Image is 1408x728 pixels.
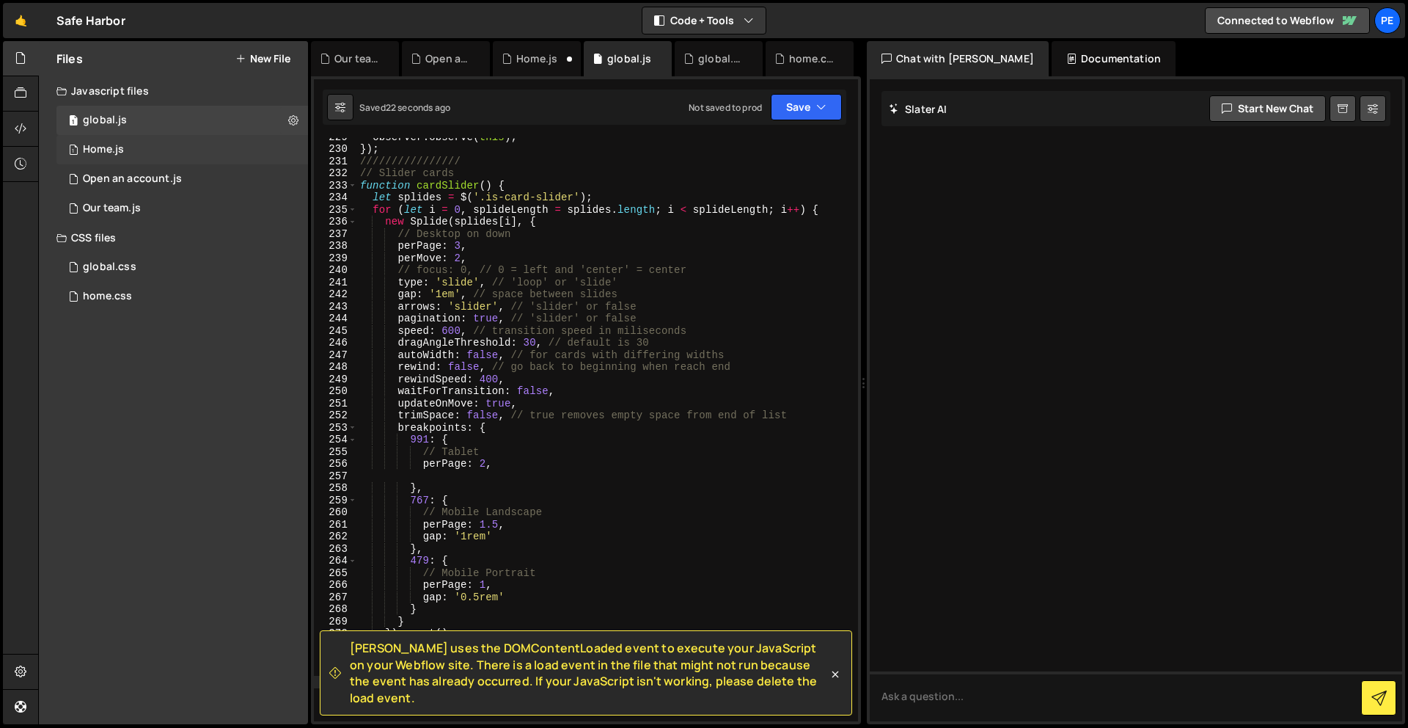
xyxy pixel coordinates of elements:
div: 232 [314,167,357,180]
div: 264 [314,555,357,567]
div: 231 [314,156,357,168]
div: 230 [314,143,357,156]
div: 238 [314,240,357,252]
div: 274 [314,676,357,688]
div: Documentation [1052,41,1176,76]
div: 16385/45046.js [56,194,308,223]
div: global.js [83,114,127,127]
div: 270 [314,627,357,640]
button: New File [235,53,290,65]
a: 🤙 [3,3,39,38]
div: 251 [314,398,357,410]
div: Open an account.js [83,172,182,186]
span: [PERSON_NAME] uses the DOMContentLoaded event to execute your JavaScript on your Webflow site. Th... [350,640,828,706]
div: Javascript files [39,76,308,106]
button: Save [771,94,842,120]
div: 234 [314,192,357,204]
div: 253 [314,422,357,434]
div: 240 [314,264,357,277]
div: 16385/45328.css [56,252,308,282]
a: Connected to Webflow [1205,7,1370,34]
div: Open an account.js [425,51,472,66]
div: 256 [314,458,357,470]
div: 244 [314,313,357,325]
div: 257 [314,470,357,483]
span: 1 [69,116,78,128]
div: Home.js [83,143,124,156]
div: 237 [314,228,357,241]
div: 236 [314,216,357,228]
div: 271 [314,640,357,652]
div: 16385/45146.css [56,282,308,311]
div: Home.js [516,51,557,66]
div: 259 [314,495,357,507]
div: 247 [314,349,357,362]
div: 243 [314,301,357,313]
div: global.css [698,51,745,66]
a: Pe [1374,7,1401,34]
div: Saved [359,101,450,114]
div: home.css [789,51,836,66]
div: 273 [314,664,357,677]
div: 16385/44326.js [56,135,308,164]
div: 254 [314,434,357,446]
button: Code + Tools [642,7,766,34]
div: 255 [314,446,357,459]
div: 260 [314,506,357,519]
div: Not saved to prod [689,101,762,114]
h2: Files [56,51,83,67]
div: 16385/45478.js [56,106,308,135]
div: 16385/45136.js [56,164,308,194]
div: 250 [314,385,357,398]
div: home.css [83,290,132,303]
button: Start new chat [1209,95,1326,122]
div: Our team.js [83,202,141,215]
div: 246 [314,337,357,349]
div: 248 [314,361,357,374]
div: 22 seconds ago [386,101,450,114]
div: 239 [314,252,357,265]
div: 266 [314,579,357,591]
div: 263 [314,543,357,556]
div: 235 [314,204,357,216]
div: CSS files [39,223,308,252]
div: 275 [314,688,357,701]
div: 233 [314,180,357,192]
div: 241 [314,277,357,289]
div: 252 [314,409,357,422]
div: 265 [314,567,357,580]
span: 1 [69,145,78,157]
h2: Slater AI [889,102,947,116]
div: Chat with [PERSON_NAME] [867,41,1049,76]
div: 269 [314,616,357,628]
div: 242 [314,288,357,301]
div: global.css [83,261,136,274]
div: 245 [314,325,357,338]
div: 268 [314,603,357,616]
div: global.js [607,51,651,66]
div: 262 [314,531,357,543]
div: 261 [314,519,357,531]
div: 258 [314,482,357,495]
div: Our team.js [334,51,381,66]
div: Safe Harbor [56,12,125,29]
div: 249 [314,374,357,386]
div: 272 [314,652,357,664]
div: 267 [314,591,357,604]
